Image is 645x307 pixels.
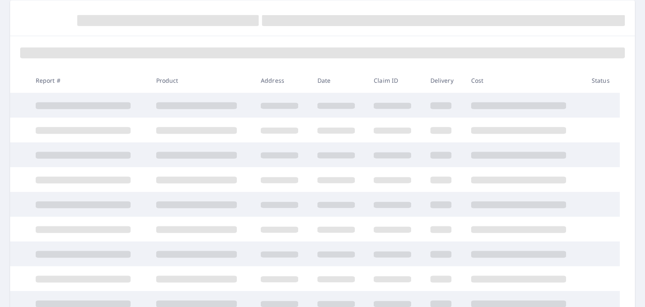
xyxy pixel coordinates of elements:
th: Product [149,68,254,93]
th: Delivery [424,68,464,93]
th: Claim ID [367,68,424,93]
th: Date [311,68,367,93]
th: Status [585,68,620,93]
th: Address [254,68,311,93]
th: Report # [29,68,149,93]
th: Cost [464,68,585,93]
